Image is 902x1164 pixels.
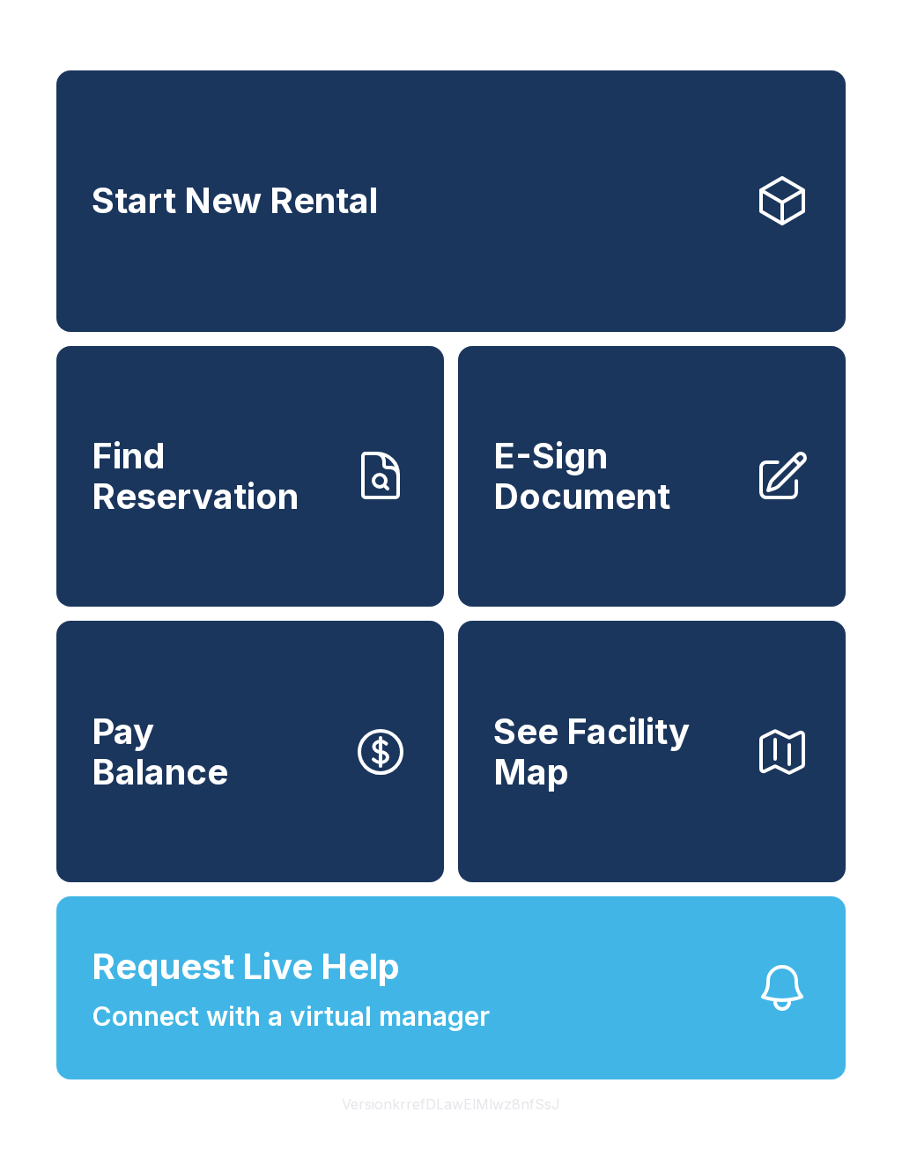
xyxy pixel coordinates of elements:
[56,621,444,882] button: PayBalance
[328,1079,574,1129] button: VersionkrrefDLawElMlwz8nfSsJ
[56,896,846,1079] button: Request Live HelpConnect with a virtual manager
[56,346,444,608] a: Find Reservation
[92,436,338,516] span: Find Reservation
[458,621,846,882] button: See Facility Map
[493,711,740,792] span: See Facility Map
[493,436,740,516] span: E-Sign Document
[92,711,228,792] span: Pay Balance
[56,70,846,332] a: Start New Rental
[92,940,400,993] span: Request Live Help
[92,180,378,221] span: Start New Rental
[92,997,490,1036] span: Connect with a virtual manager
[458,346,846,608] a: E-Sign Document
